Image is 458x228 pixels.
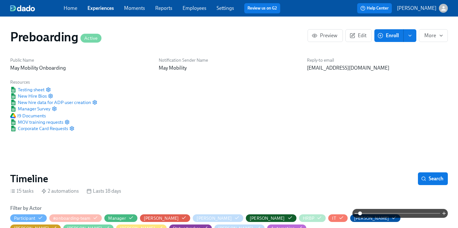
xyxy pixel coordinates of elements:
span: Help Center [360,5,389,11]
span: Preview [313,32,337,39]
a: Experiences [87,5,114,11]
div: Hide IT [332,215,336,221]
h6: Filter by Actor [10,205,42,212]
span: Corporate Card Requests [10,125,68,132]
img: Google Sheet [10,126,17,131]
img: Google Drive [10,113,16,118]
img: dado [10,5,35,11]
a: Reports [155,5,172,11]
h1: Preboarding [10,29,101,45]
h6: Resources [10,79,97,85]
h6: Notification Sender Name [159,57,300,63]
button: [PERSON_NAME] [397,4,448,13]
h2: Timeline [10,172,48,185]
a: Google DriveI9 Documents [10,113,46,119]
button: [PERSON_NAME] [193,214,243,222]
div: Hide Manager [108,215,126,221]
button: [PERSON_NAME] [140,214,191,222]
div: Hide Josh [354,215,389,221]
a: Settings [217,5,234,11]
button: Enroll [374,29,404,42]
button: Help Center [357,3,392,13]
button: enroll [404,29,416,42]
div: Hide David Murphy [197,215,232,221]
span: Active [80,36,101,41]
button: Review us on G2 [244,3,280,13]
a: Moments [124,5,145,11]
span: More [424,32,442,39]
button: Participant [10,214,47,222]
p: [PERSON_NAME] [397,5,436,12]
a: dado [10,5,64,11]
span: New hire data for ADP user creation [10,99,91,106]
div: Hide Derek Baker [250,215,285,221]
p: May Mobility [159,65,300,72]
span: Enroll [379,32,399,39]
a: Review us on G2 [247,5,277,11]
button: HRBP [299,214,326,222]
button: More [419,29,448,42]
span: Testing sheet [10,86,45,93]
a: Employees [183,5,206,11]
a: Google SheetNew hire data for ADP user creation [10,99,91,106]
a: Google SheetTesting sheet [10,86,45,93]
button: [PERSON_NAME] [350,214,401,222]
button: Preview [308,29,343,42]
button: IT [328,214,347,222]
img: Google Sheet [10,106,17,112]
button: Manager [104,214,137,222]
h6: Public Name [10,57,151,63]
a: Google SheetMOV training requests [10,119,63,125]
button: [PERSON_NAME] [246,214,296,222]
img: Google Sheet [10,87,17,93]
span: Manager Survey [10,106,51,112]
button: #onboarding-team [49,214,102,222]
a: Google SheetNew Hire Bios [10,93,47,99]
span: Edit [351,32,366,39]
span: New Hire Bios [10,93,47,99]
span: Search [422,176,443,182]
span: MOV training requests [10,119,63,125]
div: Hide Amanda Krause [144,215,179,221]
button: Search [418,172,448,185]
div: Hide #onboarding-team [53,215,90,221]
p: [EMAIL_ADDRESS][DOMAIN_NAME] [307,65,448,72]
a: Google SheetCorporate Card Requests [10,125,68,132]
p: May Mobility Onboarding [10,65,151,72]
span: I9 Documents [10,113,46,119]
div: Hide Participant [14,215,35,221]
div: Lasts 18 days [87,188,121,195]
button: Edit [345,29,372,42]
img: Google Sheet [10,100,17,105]
a: Home [64,5,77,11]
img: Google Sheet [10,93,17,99]
a: Google SheetManager Survey [10,106,51,112]
h6: Reply-to email [307,57,448,63]
img: Google Sheet [10,119,17,125]
div: 2 automations [41,188,79,195]
div: 15 tasks [10,188,34,195]
div: Hide HRBP [303,215,315,221]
